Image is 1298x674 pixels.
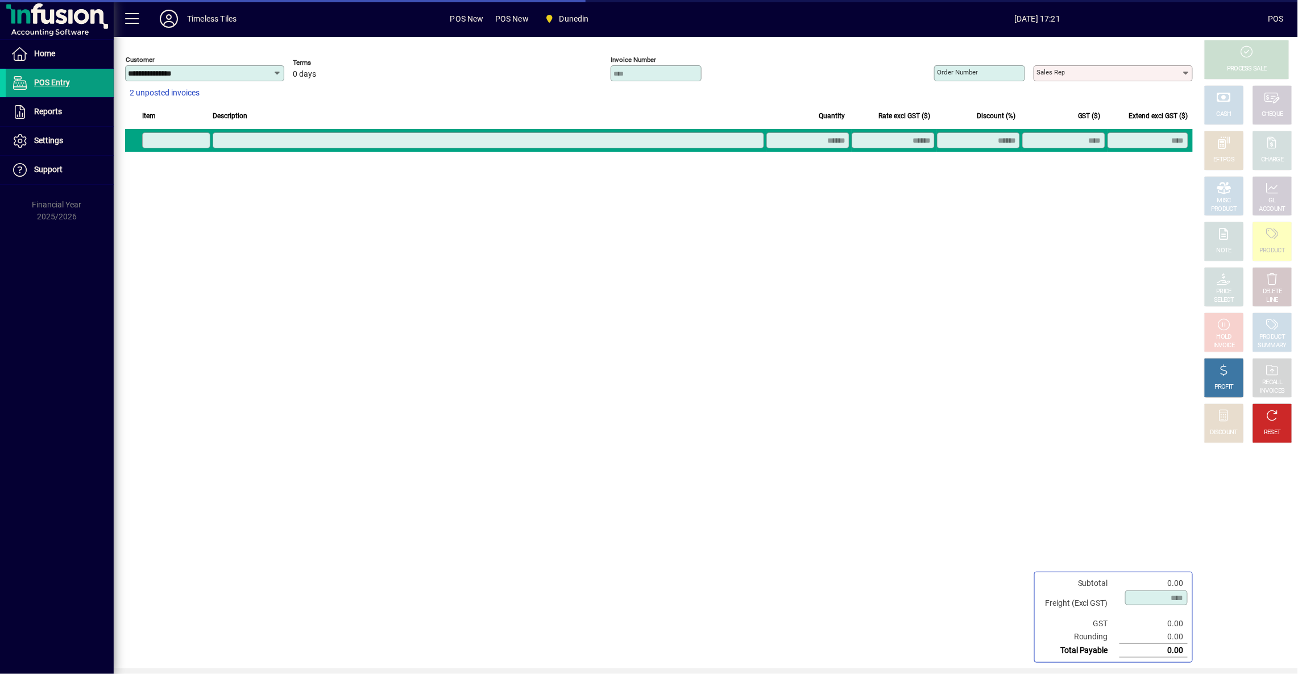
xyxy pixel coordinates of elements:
[1039,617,1119,630] td: GST
[142,110,156,122] span: Item
[1217,288,1232,296] div: PRICE
[1211,205,1237,214] div: PRODUCT
[34,107,62,116] span: Reports
[450,10,484,28] span: POS New
[1039,644,1119,658] td: Total Payable
[1269,197,1276,205] div: GL
[1214,383,1234,392] div: PROFIT
[34,136,63,145] span: Settings
[977,110,1015,122] span: Discount (%)
[1039,590,1119,617] td: Freight (Excl GST)
[1119,644,1188,658] td: 0.00
[1119,577,1188,590] td: 0.00
[1259,247,1285,255] div: PRODUCT
[1268,10,1284,28] div: POS
[151,9,187,29] button: Profile
[6,127,114,155] a: Settings
[1267,296,1278,305] div: LINE
[1078,110,1101,122] span: GST ($)
[130,87,200,99] span: 2 unposted invoices
[6,156,114,184] a: Support
[1227,65,1267,73] div: PROCESS SALE
[1039,577,1119,590] td: Subtotal
[1214,156,1235,164] div: EFTPOS
[1262,110,1283,119] div: CHEQUE
[34,78,70,87] span: POS Entry
[1263,288,1282,296] div: DELETE
[495,10,529,28] span: POS New
[1217,333,1231,342] div: HOLD
[34,165,63,174] span: Support
[1260,387,1284,396] div: INVOICES
[1217,197,1231,205] div: MISC
[1262,156,1284,164] div: CHARGE
[1259,205,1285,214] div: ACCOUNT
[1258,342,1287,350] div: SUMMARY
[819,110,845,122] span: Quantity
[293,59,361,66] span: Terms
[1217,247,1231,255] div: NOTE
[34,49,55,58] span: Home
[807,10,1268,28] span: [DATE] 17:21
[1263,378,1283,387] div: RECALL
[1210,428,1238,437] div: DISCOUNT
[6,40,114,68] a: Home
[1119,630,1188,644] td: 0.00
[293,70,316,79] span: 0 days
[1119,617,1188,630] td: 0.00
[1213,342,1234,350] div: INVOICE
[540,9,594,29] span: Dunedin
[937,68,978,76] mat-label: Order number
[1039,630,1119,644] td: Rounding
[1259,333,1285,342] div: PRODUCT
[1214,296,1234,305] div: SELECT
[213,110,247,122] span: Description
[187,10,237,28] div: Timeless Tiles
[1129,110,1188,122] span: Extend excl GST ($)
[6,98,114,126] a: Reports
[611,56,657,64] mat-label: Invoice number
[559,10,589,28] span: Dunedin
[126,56,155,64] mat-label: Customer
[1217,110,1231,119] div: CASH
[1264,428,1281,437] div: RESET
[1036,68,1065,76] mat-label: Sales rep
[878,110,930,122] span: Rate excl GST ($)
